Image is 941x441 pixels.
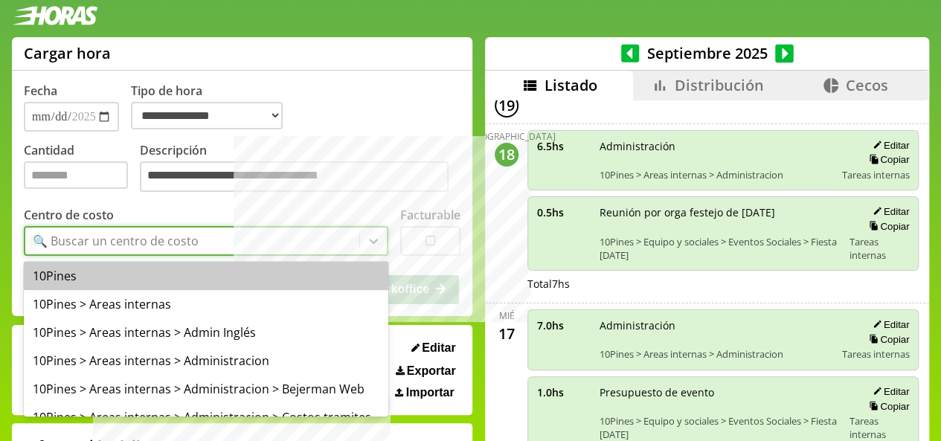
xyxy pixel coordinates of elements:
[24,142,140,196] label: Cantidad
[868,385,909,398] button: Editar
[422,341,455,355] span: Editar
[864,220,909,233] button: Copiar
[868,139,909,152] button: Editar
[391,364,460,379] button: Exportar
[527,277,919,291] div: Total 7 hs
[864,153,909,166] button: Copiar
[33,233,199,249] div: 🔍 Buscar un centro de costo
[457,130,556,143] div: [DEMOGRAPHIC_DATA]
[131,102,283,129] select: Tipo de hora
[24,347,388,375] div: 10Pines > Areas internas > Administracion
[537,385,589,399] span: 1.0 hs
[12,6,98,25] img: logotipo
[600,347,832,361] span: 10Pines > Areas internas > Administracion
[495,94,518,118] div: 19
[537,139,589,153] span: 6.5 hs
[24,43,111,63] h1: Cargar hora
[140,161,449,193] textarea: Descripción
[846,75,888,95] span: Cecos
[600,318,832,332] span: Administración
[140,142,460,196] label: Descripción
[407,364,456,378] span: Exportar
[24,375,388,403] div: 10Pines > Areas internas > Administracion > Bejerman Web
[407,341,460,355] button: Editar
[849,235,909,262] span: Tareas internas
[600,235,838,262] span: 10Pines > Equipo y sociales > Eventos Sociales > Fiesta [DATE]
[495,322,518,346] div: 17
[400,207,460,223] label: Facturable
[24,290,388,318] div: 10Pines > Areas internas
[841,347,909,361] span: Tareas internas
[600,414,838,441] span: 10Pines > Equipo y sociales > Eventos Sociales > Fiesta [DATE]
[131,83,295,132] label: Tipo de hora
[600,385,838,399] span: Presupuesto de evento
[24,83,57,99] label: Fecha
[24,262,388,290] div: 10Pines
[537,318,589,332] span: 7.0 hs
[600,168,832,181] span: 10Pines > Areas internas > Administracion
[24,161,128,189] input: Cantidad
[639,43,775,63] span: Septiembre 2025
[24,207,114,223] label: Centro de costo
[24,318,388,347] div: 10Pines > Areas internas > Admin Inglés
[600,205,838,219] span: Reunión por orga festejo de [DATE]
[841,168,909,181] span: Tareas internas
[675,75,764,95] span: Distribución
[537,205,589,219] span: 0.5 hs
[495,143,518,167] div: 18
[849,414,909,441] span: Tareas internas
[868,205,909,218] button: Editar
[864,400,909,413] button: Copiar
[498,309,514,322] div: mié
[600,139,832,153] span: Administración
[864,333,909,346] button: Copiar
[868,318,909,331] button: Editar
[545,75,597,95] span: Listado
[406,386,455,399] span: Importar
